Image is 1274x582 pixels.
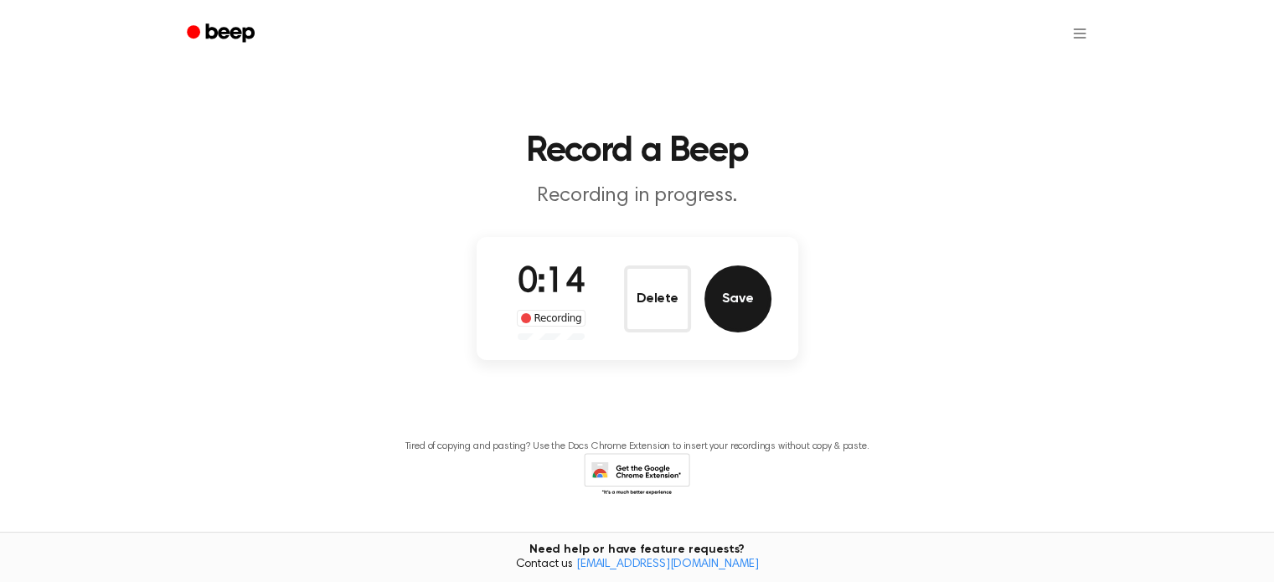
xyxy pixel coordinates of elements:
[1060,13,1100,54] button: Open menu
[518,265,585,301] span: 0:14
[624,265,691,332] button: Delete Audio Record
[175,18,270,50] a: Beep
[517,310,586,327] div: Recording
[576,559,759,570] a: [EMAIL_ADDRESS][DOMAIN_NAME]
[316,183,959,210] p: Recording in progress.
[405,440,869,453] p: Tired of copying and pasting? Use the Docs Chrome Extension to insert your recordings without cop...
[209,134,1066,169] h1: Record a Beep
[704,265,771,332] button: Save Audio Record
[10,558,1264,573] span: Contact us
